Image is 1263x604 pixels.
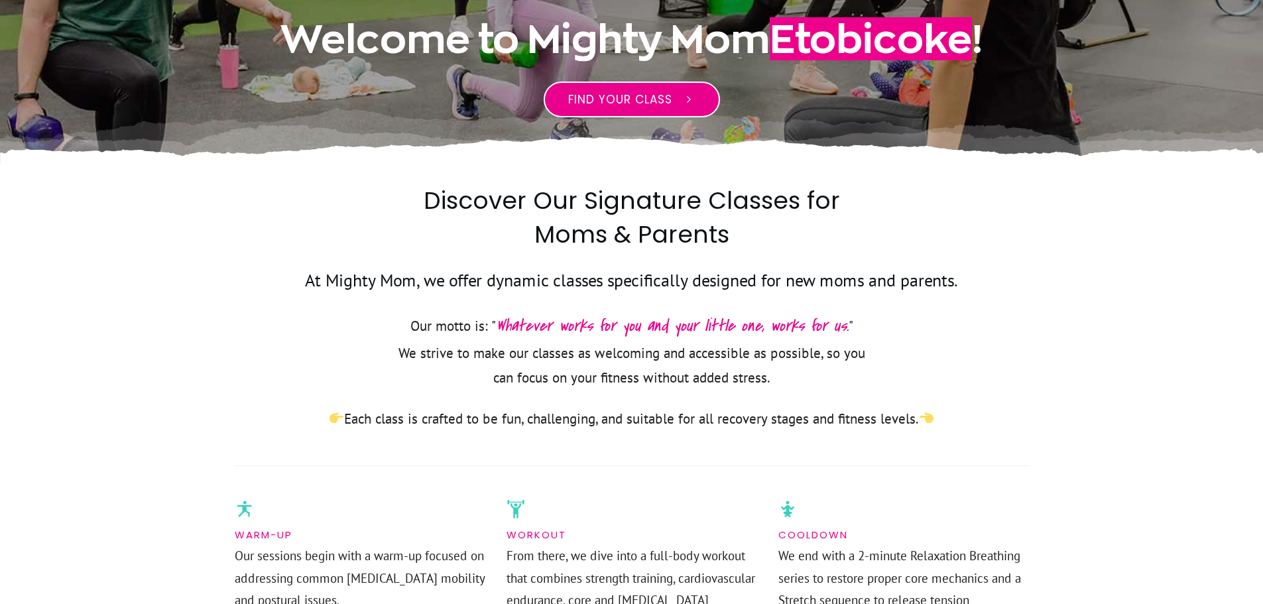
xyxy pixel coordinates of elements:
[235,526,485,544] p: Warm-up
[235,407,1029,432] p: Each class is crafted to be fun, challenging, and suitable for all recovery stages and fitness le...
[391,310,872,341] p: Our motto is: " "
[770,17,972,60] span: Etobicoke
[544,82,720,117] a: Find your class
[235,269,1029,308] h3: At Mighty Mom, we offer dynamic classes specifically designed for new moms and parents.
[568,91,672,107] span: Find your class
[778,526,1029,544] p: Cooldown
[920,411,933,425] img: 👈
[398,184,865,267] h2: Discover Our Signature Classes for Moms & Parents
[496,314,849,337] span: .
[507,526,757,544] p: Workout
[235,13,1029,81] h1: Welcome to Mighty Mom !
[391,341,872,406] p: We strive to make our classes as welcoming and accessible as possible, so you can focus on your f...
[496,314,847,337] span: Whatever works for you and your little one, works for us
[330,411,343,425] img: 👉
